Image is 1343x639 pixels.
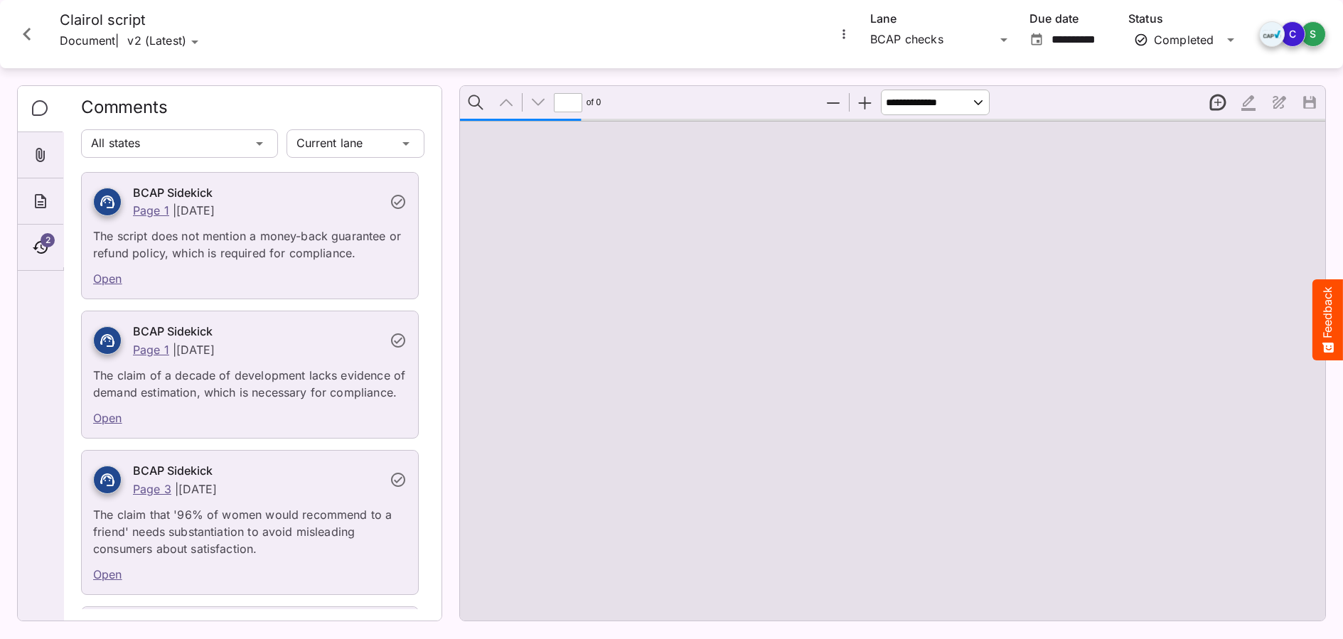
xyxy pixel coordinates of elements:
button: Zoom In [850,87,880,117]
a: Open [93,411,122,425]
p: Document [60,29,115,55]
button: Close card [6,13,48,55]
p: | [173,343,176,357]
p: | [175,482,178,496]
a: Page 1 [133,343,169,357]
div: Timeline [18,225,63,271]
button: New thread [1203,87,1233,117]
p: [DATE] [176,203,215,218]
div: All states [81,129,251,158]
h6: BCAP Sidekick [133,323,381,341]
button: Open [1027,31,1046,49]
p: The script does not mention a money-back guarantee or refund policy, which is required for compli... [93,219,407,262]
h6: BCAP Sidekick [133,184,381,203]
p: [DATE] [178,482,217,496]
div: BCAP checks [870,28,995,51]
p: The claim that '96% of women would recommend to a friend' needs substantiation to avoid misleadin... [93,498,407,557]
a: Page 1 [133,203,169,218]
p: [DATE] [176,343,215,357]
a: Open [93,272,122,286]
div: About [18,178,63,225]
div: v2 (Latest) [127,32,186,53]
span: of ⁨0⁩ [584,87,604,117]
button: Feedback [1312,279,1343,360]
span: 2 [41,233,55,247]
button: More options for Clairol script [835,25,853,43]
button: Zoom Out [818,87,848,117]
div: Current lane [287,129,397,158]
div: Completed [1134,33,1218,47]
span: | [115,33,119,49]
div: S [1300,21,1326,47]
div: C [1280,21,1305,47]
button: Find in Document [461,87,491,117]
p: | [173,203,176,218]
h2: Comments [81,97,424,127]
p: The claim of a decade of development lacks evidence of demand estimation, which is necessary for ... [93,358,407,401]
h4: Clairol script [60,11,203,29]
a: Page 3 [133,482,171,496]
div: Attachments [18,132,63,178]
div: Comments [18,86,64,132]
a: Open [93,567,122,581]
h6: BCAP Sidekick [133,462,381,480]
